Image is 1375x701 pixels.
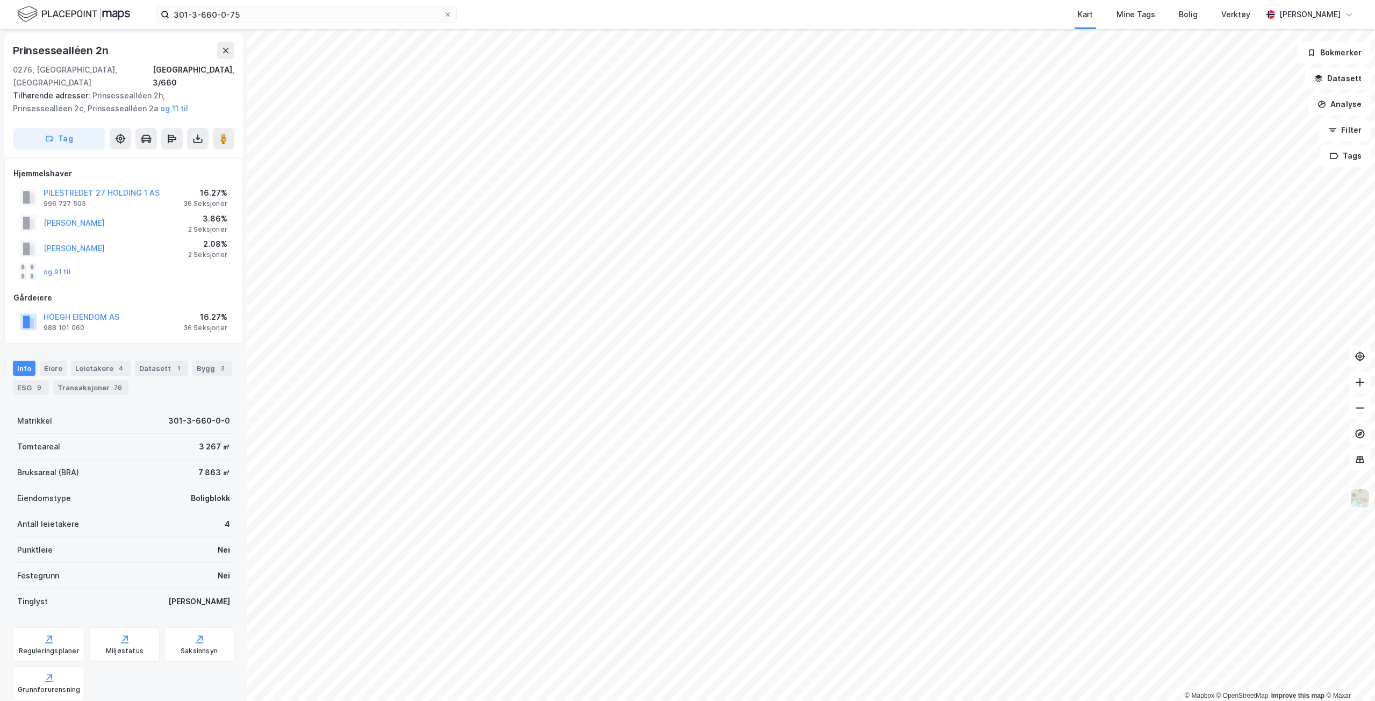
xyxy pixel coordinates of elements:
div: Eiendomstype [17,492,71,505]
button: Filter [1319,119,1371,141]
div: 0276, [GEOGRAPHIC_DATA], [GEOGRAPHIC_DATA] [13,63,153,89]
input: Søk på adresse, matrikkel, gårdeiere, leietakere eller personer [169,6,443,23]
div: Datasett [135,361,188,376]
div: Tomteareal [17,440,60,453]
div: 3 267 ㎡ [199,440,230,453]
div: Saksinnsyn [181,647,218,655]
div: Gårdeiere [13,291,234,304]
div: 36 Seksjoner [183,199,227,208]
img: logo.f888ab2527a4732fd821a326f86c7f29.svg [17,5,130,24]
span: Tilhørende adresser: [13,91,92,100]
button: Bokmerker [1298,42,1371,63]
div: ESG [13,380,49,395]
a: Mapbox [1185,692,1214,699]
div: [PERSON_NAME] [1279,8,1341,21]
div: Nei [218,543,230,556]
button: Tags [1321,145,1371,167]
div: Bygg [192,361,232,376]
button: Datasett [1305,68,1371,89]
div: 2 Seksjoner [188,225,227,234]
div: Nei [218,569,230,582]
div: Eiere [40,361,67,376]
div: Prinsessealléen 2h, Prinsessealléen 2c, Prinsessealléen 2a [13,89,226,115]
div: Bruksareal (BRA) [17,466,79,479]
div: Miljøstatus [106,647,144,655]
div: Reguleringsplaner [19,647,80,655]
div: Matrikkel [17,414,52,427]
div: Boligblokk [191,492,230,505]
div: 2 Seksjoner [188,251,227,259]
div: Festegrunn [17,569,59,582]
a: OpenStreetMap [1216,692,1269,699]
a: Improve this map [1271,692,1324,699]
div: 988 101 060 [44,324,84,332]
div: Transaksjoner [53,380,128,395]
div: Prinsessealléen 2n [13,42,110,59]
div: 16.27% [183,311,227,324]
button: Analyse [1308,94,1371,115]
div: 301-3-660-0-0 [168,414,230,427]
div: Grunnforurensning [18,685,80,694]
div: 7 863 ㎡ [198,466,230,479]
div: 76 [112,382,124,393]
div: 16.27% [183,187,227,199]
div: 3.86% [188,212,227,225]
div: 4 [225,518,230,531]
div: Leietakere [71,361,131,376]
div: 2 [217,363,228,374]
div: Info [13,361,35,376]
div: Antall leietakere [17,518,79,531]
div: Hjemmelshaver [13,167,234,180]
div: Mine Tags [1116,8,1155,21]
div: [PERSON_NAME] [168,595,230,608]
button: Tag [13,128,105,149]
div: Punktleie [17,543,53,556]
div: Tinglyst [17,595,48,608]
div: [GEOGRAPHIC_DATA], 3/660 [153,63,234,89]
div: 1 [173,363,184,374]
div: 9 [34,382,45,393]
div: 2.08% [188,238,227,251]
div: 36 Seksjoner [183,324,227,332]
div: Verktøy [1221,8,1250,21]
div: Kart [1078,8,1093,21]
div: Bolig [1179,8,1198,21]
div: 996 727 505 [44,199,86,208]
div: Kontrollprogram for chat [1321,649,1375,701]
img: Z [1350,488,1370,509]
iframe: Chat Widget [1321,649,1375,701]
div: 4 [116,363,126,374]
